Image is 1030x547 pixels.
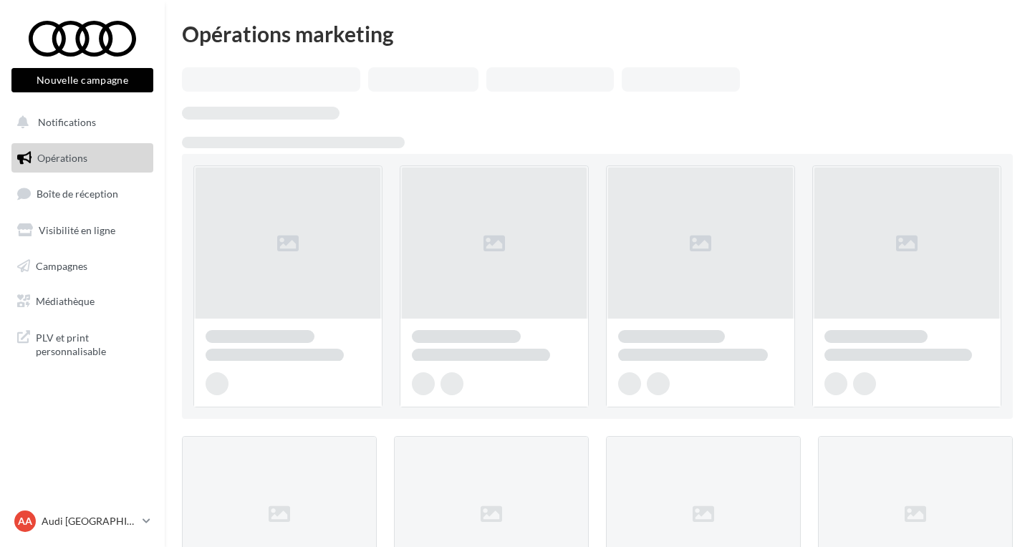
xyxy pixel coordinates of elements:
[11,508,153,535] a: AA Audi [GEOGRAPHIC_DATA]
[182,23,1013,44] div: Opérations marketing
[37,188,118,200] span: Boîte de réception
[9,143,156,173] a: Opérations
[9,286,156,316] a: Médiathèque
[18,514,32,528] span: AA
[36,328,148,359] span: PLV et print personnalisable
[36,259,87,271] span: Campagnes
[9,178,156,209] a: Boîte de réception
[42,514,137,528] p: Audi [GEOGRAPHIC_DATA]
[37,152,87,164] span: Opérations
[9,251,156,281] a: Campagnes
[11,68,153,92] button: Nouvelle campagne
[9,107,150,137] button: Notifications
[9,322,156,364] a: PLV et print personnalisable
[36,295,95,307] span: Médiathèque
[9,216,156,246] a: Visibilité en ligne
[38,116,96,128] span: Notifications
[39,224,115,236] span: Visibilité en ligne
